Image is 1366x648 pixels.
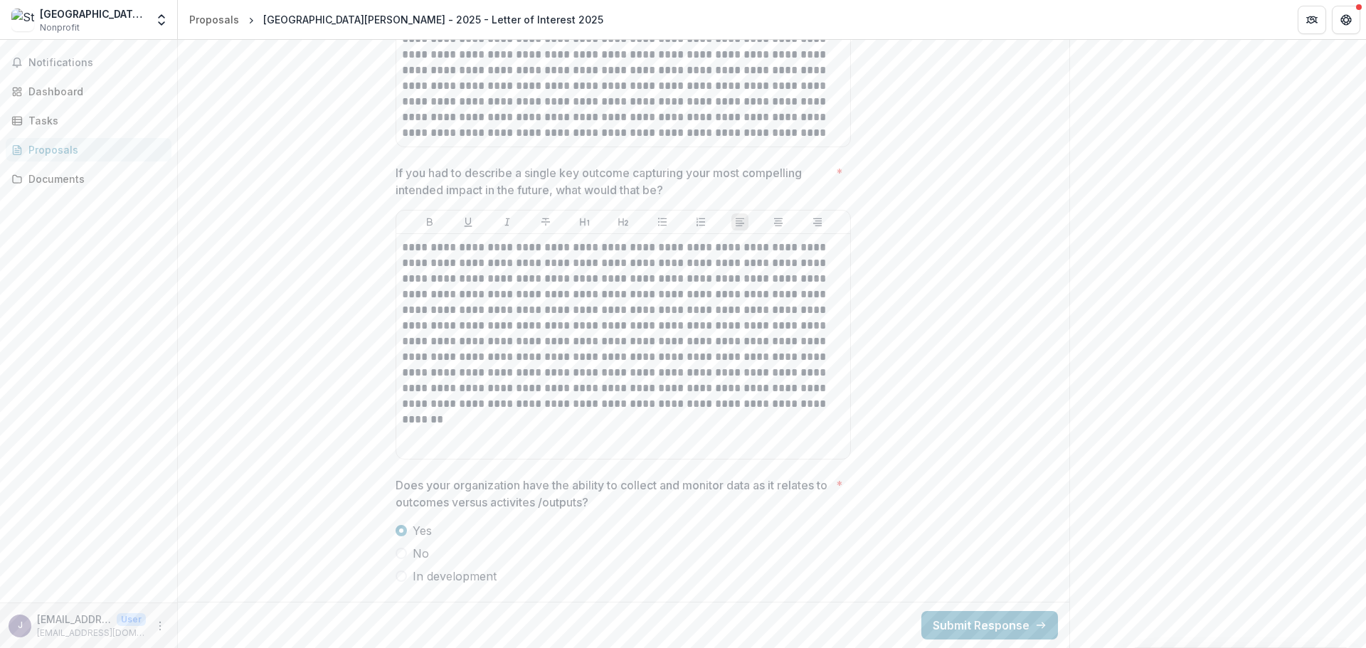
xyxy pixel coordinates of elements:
button: Partners [1298,6,1326,34]
img: St. Vincent's House [11,9,34,31]
p: [EMAIL_ADDRESS][DOMAIN_NAME] [37,612,111,627]
button: Align Right [809,213,826,230]
button: Bold [421,213,438,230]
div: Proposals [28,142,160,157]
button: Open entity switcher [152,6,171,34]
a: Dashboard [6,80,171,103]
div: Dashboard [28,84,160,99]
button: Get Help [1332,6,1360,34]
a: Documents [6,167,171,191]
button: Ordered List [692,213,709,230]
p: Does your organization have the ability to collect and monitor data as it relates to outcomes ver... [396,477,830,511]
button: Align Center [770,213,787,230]
a: Proposals [184,9,245,30]
div: [GEOGRAPHIC_DATA][PERSON_NAME] - 2025 - Letter of Interest 2025 [263,12,603,27]
div: Documents [28,171,160,186]
p: User [117,613,146,626]
button: More [152,617,169,634]
div: jrandle@stvhope.org [18,621,23,630]
p: If you had to describe a single key outcome capturing your most compelling intended impact in the... [396,164,830,198]
div: [GEOGRAPHIC_DATA][PERSON_NAME] [40,6,146,21]
a: Proposals [6,138,171,161]
button: Align Left [731,213,748,230]
span: Nonprofit [40,21,80,34]
button: Heading 2 [615,213,632,230]
a: Tasks [6,109,171,132]
p: [EMAIL_ADDRESS][DOMAIN_NAME] [37,627,146,639]
span: No [413,545,429,562]
button: Heading 1 [576,213,593,230]
span: Notifications [28,57,166,69]
div: Tasks [28,113,160,128]
button: Submit Response [921,611,1058,639]
nav: breadcrumb [184,9,609,30]
button: Bullet List [654,213,671,230]
button: Italicize [499,213,516,230]
button: Underline [460,213,477,230]
button: Notifications [6,51,171,74]
div: Proposals [189,12,239,27]
span: In development [413,568,497,585]
span: Yes [413,522,432,539]
button: Strike [537,213,554,230]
